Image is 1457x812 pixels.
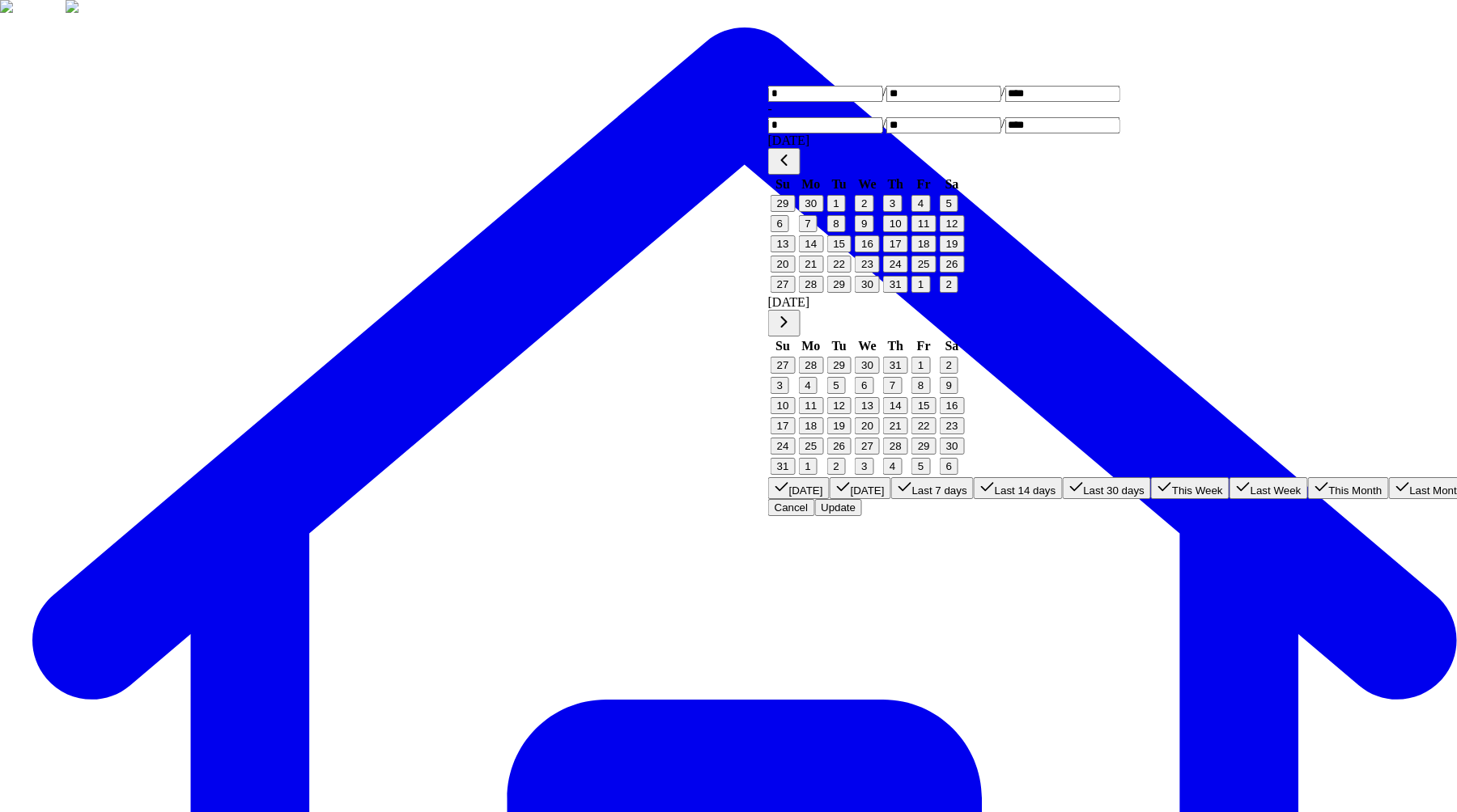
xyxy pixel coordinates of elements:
[911,357,930,374] button: 1
[939,215,964,232] button: 12
[798,377,817,394] button: 4
[814,499,862,516] button: Update
[883,438,908,455] button: 28
[911,438,937,455] button: 29
[826,357,852,374] button: 29
[771,256,796,273] button: 20
[883,256,908,273] button: 24
[939,417,964,434] button: 23
[768,477,830,499] button: [DATE]
[883,357,908,374] button: 31
[939,256,964,273] button: 26
[1001,116,1005,130] span: /
[911,338,937,354] th: Friday
[826,377,845,394] button: 5
[974,477,1063,499] button: Last 14 days
[939,397,964,414] button: 16
[939,377,958,394] button: 9
[797,338,824,354] th: Monday
[883,458,902,475] button: 4
[939,438,964,455] button: 30
[771,438,796,455] button: 24
[855,377,873,394] button: 6
[854,176,881,192] th: Wednesday
[911,377,930,394] button: 8
[855,438,880,455] button: 27
[826,438,852,455] button: 26
[798,397,823,414] button: 11
[768,148,801,175] button: Go to previous month
[771,417,796,434] button: 17
[798,235,823,252] button: 14
[1229,477,1307,499] button: Last Week
[798,458,817,475] button: 1
[890,477,973,499] button: Last 7 days
[938,338,965,354] th: Saturday
[883,215,908,232] button: 10
[771,397,796,414] button: 10
[798,357,823,374] button: 28
[939,458,958,475] button: 6
[829,477,890,499] button: [DATE]
[938,176,965,192] th: Saturday
[939,195,958,212] button: 5
[771,377,789,394] button: 3
[911,276,930,293] button: 1
[939,235,964,252] button: 19
[826,235,852,252] button: 15
[883,195,902,212] button: 3
[798,256,823,273] button: 21
[771,235,796,252] button: 13
[882,338,909,354] th: Thursday
[771,458,796,475] button: 31
[798,438,823,455] button: 25
[826,417,852,434] button: 19
[798,195,823,212] button: 30
[911,417,937,434] button: 22
[1062,477,1151,499] button: Last 30 days
[1307,477,1388,499] button: This Month
[855,397,880,414] button: 13
[883,377,902,394] button: 7
[855,256,880,273] button: 23
[855,458,873,475] button: 3
[883,235,908,252] button: 17
[883,116,886,130] span: /
[883,397,908,414] button: 14
[770,338,796,354] th: Sunday
[826,338,852,354] th: Tuesday
[797,176,824,192] th: Monday
[768,310,801,336] button: Go to next month
[855,215,873,232] button: 9
[939,276,958,293] button: 2
[883,276,908,293] button: 31
[911,215,937,232] button: 11
[911,458,930,475] button: 5
[826,215,845,232] button: 8
[911,176,937,192] th: Friday
[911,195,930,212] button: 4
[798,215,817,232] button: 7
[826,397,852,414] button: 12
[854,338,881,354] th: Wednesday
[798,276,823,293] button: 28
[798,417,823,434] button: 18
[855,417,880,434] button: 20
[826,256,852,273] button: 22
[770,176,796,192] th: Sunday
[826,458,845,475] button: 2
[1001,85,1005,99] span: /
[826,176,852,192] th: Tuesday
[855,276,880,293] button: 30
[883,417,908,434] button: 21
[771,195,796,212] button: 29
[855,235,880,252] button: 16
[826,195,845,212] button: 1
[855,357,880,374] button: 30
[911,256,937,273] button: 25
[882,176,909,192] th: Thursday
[939,357,958,374] button: 2
[771,276,796,293] button: 27
[771,357,796,374] button: 27
[768,499,815,516] button: Cancel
